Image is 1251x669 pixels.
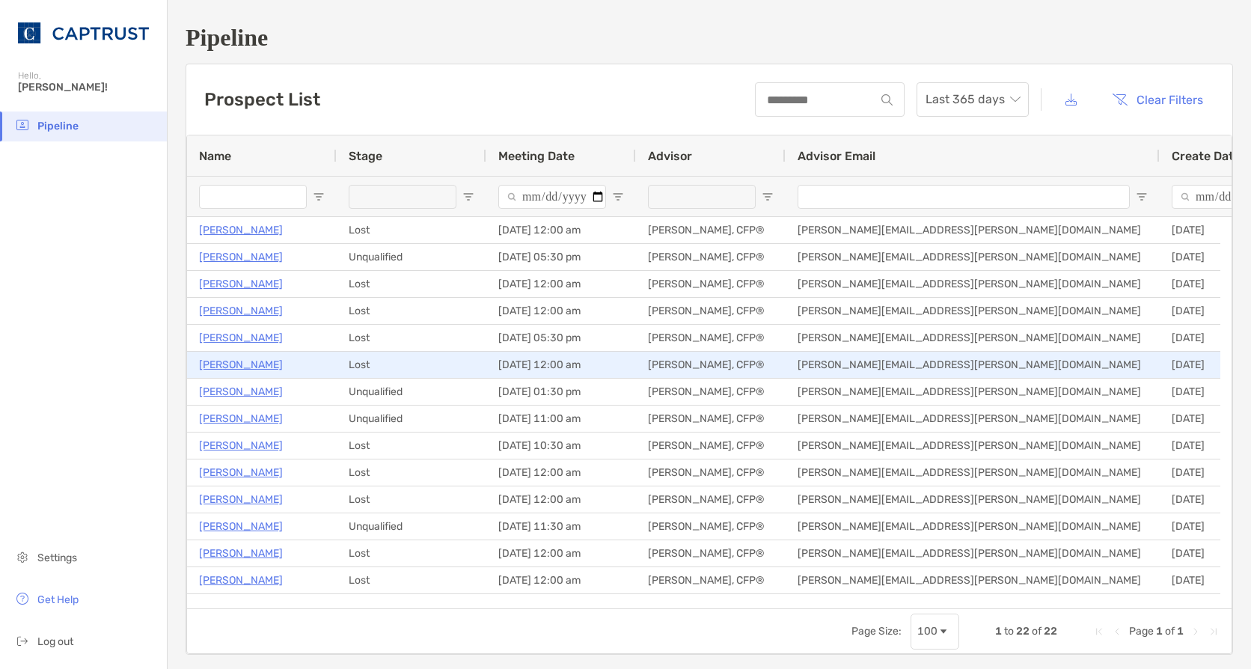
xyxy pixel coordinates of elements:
[636,379,786,405] div: [PERSON_NAME], CFP®
[486,594,636,620] div: [DATE] 12:00 am
[636,433,786,459] div: [PERSON_NAME], CFP®
[612,191,624,203] button: Open Filter Menu
[1016,625,1030,638] span: 22
[37,635,73,648] span: Log out
[1136,191,1148,203] button: Open Filter Menu
[786,567,1160,593] div: [PERSON_NAME][EMAIL_ADDRESS][PERSON_NAME][DOMAIN_NAME]
[798,149,875,163] span: Advisor Email
[1032,625,1042,638] span: of
[1165,625,1175,638] span: of
[486,298,636,324] div: [DATE] 12:00 am
[37,120,79,132] span: Pipeline
[199,571,283,590] a: [PERSON_NAME]
[1111,626,1123,638] div: Previous Page
[486,271,636,297] div: [DATE] 12:00 am
[786,406,1160,432] div: [PERSON_NAME][EMAIL_ADDRESS][PERSON_NAME][DOMAIN_NAME]
[636,406,786,432] div: [PERSON_NAME], CFP®
[337,379,486,405] div: Unqualified
[199,463,283,482] a: [PERSON_NAME]
[199,275,283,293] a: [PERSON_NAME]
[486,244,636,270] div: [DATE] 05:30 pm
[636,459,786,486] div: [PERSON_NAME], CFP®
[313,191,325,203] button: Open Filter Menu
[786,217,1160,243] div: [PERSON_NAME][EMAIL_ADDRESS][PERSON_NAME][DOMAIN_NAME]
[37,552,77,564] span: Settings
[337,406,486,432] div: Unqualified
[486,540,636,566] div: [DATE] 12:00 am
[199,302,283,320] a: [PERSON_NAME]
[337,271,486,297] div: Lost
[199,544,283,563] a: [PERSON_NAME]
[199,149,231,163] span: Name
[1156,625,1163,638] span: 1
[636,540,786,566] div: [PERSON_NAME], CFP®
[199,382,283,401] a: [PERSON_NAME]
[337,513,486,540] div: Unqualified
[199,490,283,509] a: [PERSON_NAME]
[486,406,636,432] div: [DATE] 11:00 am
[995,625,1002,638] span: 1
[13,632,31,650] img: logout icon
[1101,83,1214,116] button: Clear Filters
[337,217,486,243] div: Lost
[186,24,1233,52] h1: Pipeline
[337,352,486,378] div: Lost
[636,513,786,540] div: [PERSON_NAME], CFP®
[636,486,786,513] div: [PERSON_NAME], CFP®
[636,298,786,324] div: [PERSON_NAME], CFP®
[486,352,636,378] div: [DATE] 12:00 am
[199,329,283,347] a: [PERSON_NAME]
[786,325,1160,351] div: [PERSON_NAME][EMAIL_ADDRESS][PERSON_NAME][DOMAIN_NAME]
[1172,149,1241,163] span: Create Date
[786,298,1160,324] div: [PERSON_NAME][EMAIL_ADDRESS][PERSON_NAME][DOMAIN_NAME]
[462,191,474,203] button: Open Filter Menu
[926,83,1020,116] span: Last 365 days
[786,594,1160,620] div: [PERSON_NAME][EMAIL_ADDRESS][PERSON_NAME][DOMAIN_NAME]
[337,567,486,593] div: Lost
[13,548,31,566] img: settings icon
[917,625,938,638] div: 100
[37,593,79,606] span: Get Help
[911,614,959,650] div: Page Size
[204,89,320,110] h3: Prospect List
[199,248,283,266] p: [PERSON_NAME]
[199,221,283,239] a: [PERSON_NAME]
[486,433,636,459] div: [DATE] 10:30 am
[786,271,1160,297] div: [PERSON_NAME][EMAIL_ADDRESS][PERSON_NAME][DOMAIN_NAME]
[337,244,486,270] div: Unqualified
[1044,625,1057,638] span: 22
[636,352,786,378] div: [PERSON_NAME], CFP®
[1190,626,1202,638] div: Next Page
[636,271,786,297] div: [PERSON_NAME], CFP®
[486,486,636,513] div: [DATE] 12:00 am
[199,355,283,374] a: [PERSON_NAME]
[18,81,158,94] span: [PERSON_NAME]!
[337,298,486,324] div: Lost
[486,217,636,243] div: [DATE] 12:00 am
[786,486,1160,513] div: [PERSON_NAME][EMAIL_ADDRESS][PERSON_NAME][DOMAIN_NAME]
[199,409,283,428] a: [PERSON_NAME]
[13,590,31,608] img: get-help icon
[786,379,1160,405] div: [PERSON_NAME][EMAIL_ADDRESS][PERSON_NAME][DOMAIN_NAME]
[486,567,636,593] div: [DATE] 12:00 am
[636,594,786,620] div: [PERSON_NAME], CFP®
[199,436,283,455] a: [PERSON_NAME]
[1208,626,1220,638] div: Last Page
[636,217,786,243] div: [PERSON_NAME], CFP®
[337,540,486,566] div: Lost
[786,244,1160,270] div: [PERSON_NAME][EMAIL_ADDRESS][PERSON_NAME][DOMAIN_NAME]
[486,379,636,405] div: [DATE] 01:30 pm
[786,459,1160,486] div: [PERSON_NAME][EMAIL_ADDRESS][PERSON_NAME][DOMAIN_NAME]
[18,6,149,60] img: CAPTRUST Logo
[486,325,636,351] div: [DATE] 05:30 pm
[636,325,786,351] div: [PERSON_NAME], CFP®
[498,149,575,163] span: Meeting Date
[1177,625,1184,638] span: 1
